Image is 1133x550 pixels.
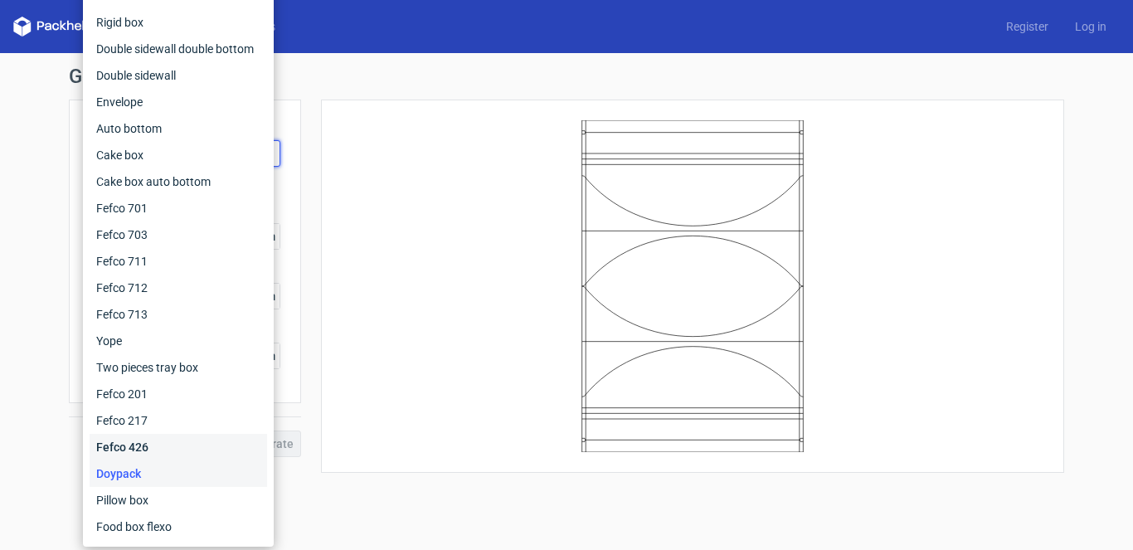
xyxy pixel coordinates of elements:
[90,275,267,301] div: Fefco 712
[90,62,267,89] div: Double sidewall
[90,115,267,142] div: Auto bottom
[90,301,267,328] div: Fefco 713
[90,36,267,62] div: Double sidewall double bottom
[90,168,267,195] div: Cake box auto bottom
[90,381,267,407] div: Fefco 201
[90,195,267,221] div: Fefco 701
[90,513,267,540] div: Food box flexo
[90,460,267,487] div: Doypack
[90,407,267,434] div: Fefco 217
[90,434,267,460] div: Fefco 426
[90,9,267,36] div: Rigid box
[90,328,267,354] div: Yope
[90,142,267,168] div: Cake box
[90,248,267,275] div: Fefco 711
[90,221,267,248] div: Fefco 703
[1062,18,1120,35] a: Log in
[90,354,267,381] div: Two pieces tray box
[90,487,267,513] div: Pillow box
[993,18,1062,35] a: Register
[90,89,267,115] div: Envelope
[69,66,1064,86] h1: Generate new dieline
